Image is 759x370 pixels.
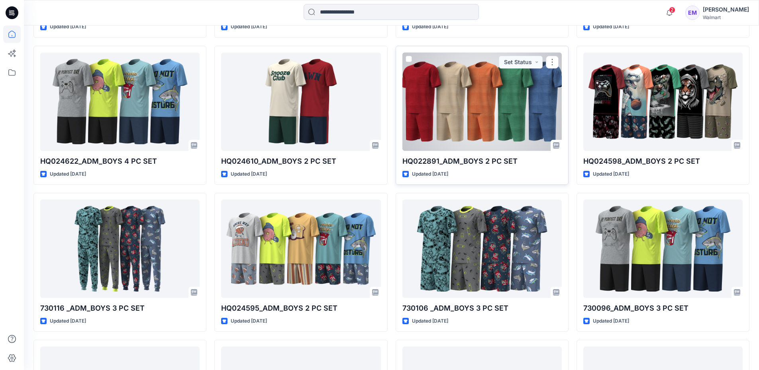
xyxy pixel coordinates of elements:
[583,200,743,298] a: 730096_ADM_BOYS 3 PC SET
[231,23,267,31] p: Updated [DATE]
[583,156,743,167] p: HQ024598_ADM_BOYS 2 PC SET
[40,53,200,151] a: HQ024622_ADM_BOYS 4 PC SET
[231,317,267,325] p: Updated [DATE]
[402,303,562,314] p: 730106 _ADM_BOYS 3 PC SET
[593,23,629,31] p: Updated [DATE]
[50,23,86,31] p: Updated [DATE]
[669,7,675,13] span: 2
[221,156,380,167] p: HQ024610_ADM_BOYS 2 PC SET
[583,303,743,314] p: 730096_ADM_BOYS 3 PC SET
[583,53,743,151] a: HQ024598_ADM_BOYS 2 PC SET
[221,53,380,151] a: HQ024610_ADM_BOYS 2 PC SET
[50,317,86,325] p: Updated [DATE]
[221,200,380,298] a: HQ024595_ADM_BOYS 2 PC SET
[402,53,562,151] a: HQ022891_ADM_BOYS 2 PC SET
[40,303,200,314] p: 730116 _ADM_BOYS 3 PC SET
[402,200,562,298] a: 730106 _ADM_BOYS 3 PC SET
[703,14,749,20] div: Walmart
[593,170,629,178] p: Updated [DATE]
[40,156,200,167] p: HQ024622_ADM_BOYS 4 PC SET
[593,317,629,325] p: Updated [DATE]
[685,6,700,20] div: EM
[231,170,267,178] p: Updated [DATE]
[221,303,380,314] p: HQ024595_ADM_BOYS 2 PC SET
[50,170,86,178] p: Updated [DATE]
[412,170,448,178] p: Updated [DATE]
[412,23,448,31] p: Updated [DATE]
[402,156,562,167] p: HQ022891_ADM_BOYS 2 PC SET
[412,317,448,325] p: Updated [DATE]
[703,5,749,14] div: [PERSON_NAME]
[40,200,200,298] a: 730116 _ADM_BOYS 3 PC SET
